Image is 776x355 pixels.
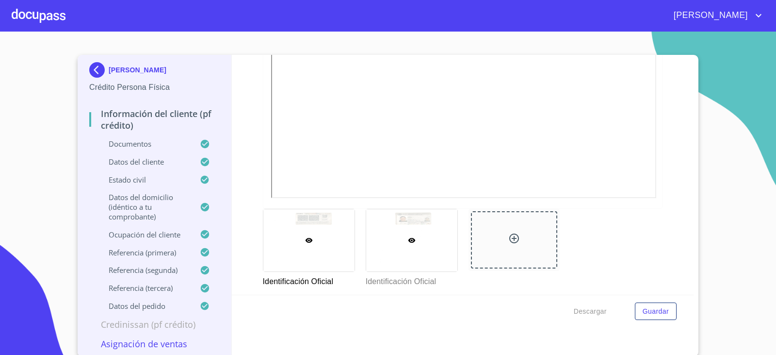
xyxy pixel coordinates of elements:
[89,175,200,185] p: Estado Civil
[263,272,354,287] p: Identificación Oficial
[109,66,166,74] p: [PERSON_NAME]
[89,338,220,350] p: Asignación de Ventas
[89,82,220,93] p: Crédito Persona Física
[89,157,200,167] p: Datos del cliente
[635,303,677,321] button: Guardar
[89,301,200,311] p: Datos del pedido
[89,139,200,149] p: Documentos
[570,303,611,321] button: Descargar
[89,265,200,275] p: Referencia (segunda)
[89,62,109,78] img: Docupass spot blue
[89,248,200,257] p: Referencia (primera)
[89,283,200,293] p: Referencia (tercera)
[89,192,200,221] p: Datos del domicilio (idéntico a tu comprobante)
[366,272,457,287] p: Identificación Oficial
[574,305,607,318] span: Descargar
[89,108,220,131] p: Información del cliente (PF crédito)
[666,8,753,23] span: [PERSON_NAME]
[89,319,220,330] p: Credinissan (PF crédito)
[89,62,220,82] div: [PERSON_NAME]
[643,305,669,318] span: Guardar
[89,230,200,239] p: Ocupación del Cliente
[666,8,764,23] button: account of current user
